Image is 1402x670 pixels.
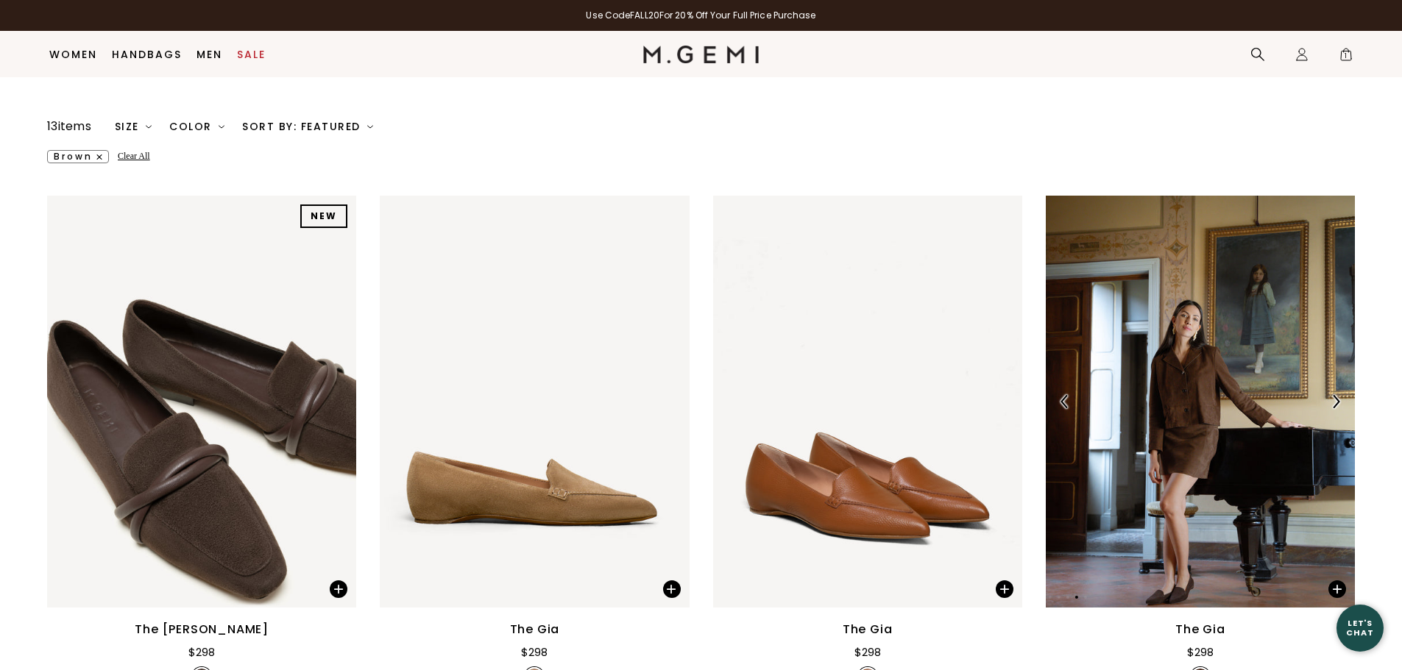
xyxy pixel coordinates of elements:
div: Size [115,121,152,132]
div: The Gia [1175,621,1225,638]
div: NEW [300,204,347,228]
a: Men [197,49,222,60]
div: 13 items [47,118,91,135]
div: Sort By: Featured [242,121,373,132]
div: $298 [1187,644,1214,661]
span: 1 [1339,50,1353,65]
div: The Gia [843,621,893,638]
img: The Gia [1046,196,1355,607]
div: The Gia [510,621,560,638]
img: Next Arrow [1329,395,1342,408]
a: Sale [237,49,266,60]
a: Handbags [112,49,182,60]
div: Color [169,121,224,132]
img: chevron-down.svg [219,124,224,129]
img: The Brenda [356,196,665,607]
button: brown [47,150,109,163]
img: The Gia [689,196,998,607]
img: The Gia [713,196,1022,607]
img: chevron-down.svg [367,124,373,129]
div: The [PERSON_NAME] [135,621,269,638]
div: $298 [188,644,215,661]
strong: FALL20 [630,9,659,21]
div: Clear All [118,150,150,163]
div: Let's Chat [1336,619,1384,637]
div: $298 [854,644,881,661]
img: M.Gemi [643,46,759,63]
img: The Gia [380,196,689,607]
img: The Brenda [47,196,356,607]
img: chevron-down.svg [146,124,152,129]
a: Women [49,49,97,60]
img: Previous Arrow [1058,395,1072,408]
img: The Gia [1022,196,1331,607]
div: $298 [521,644,548,661]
